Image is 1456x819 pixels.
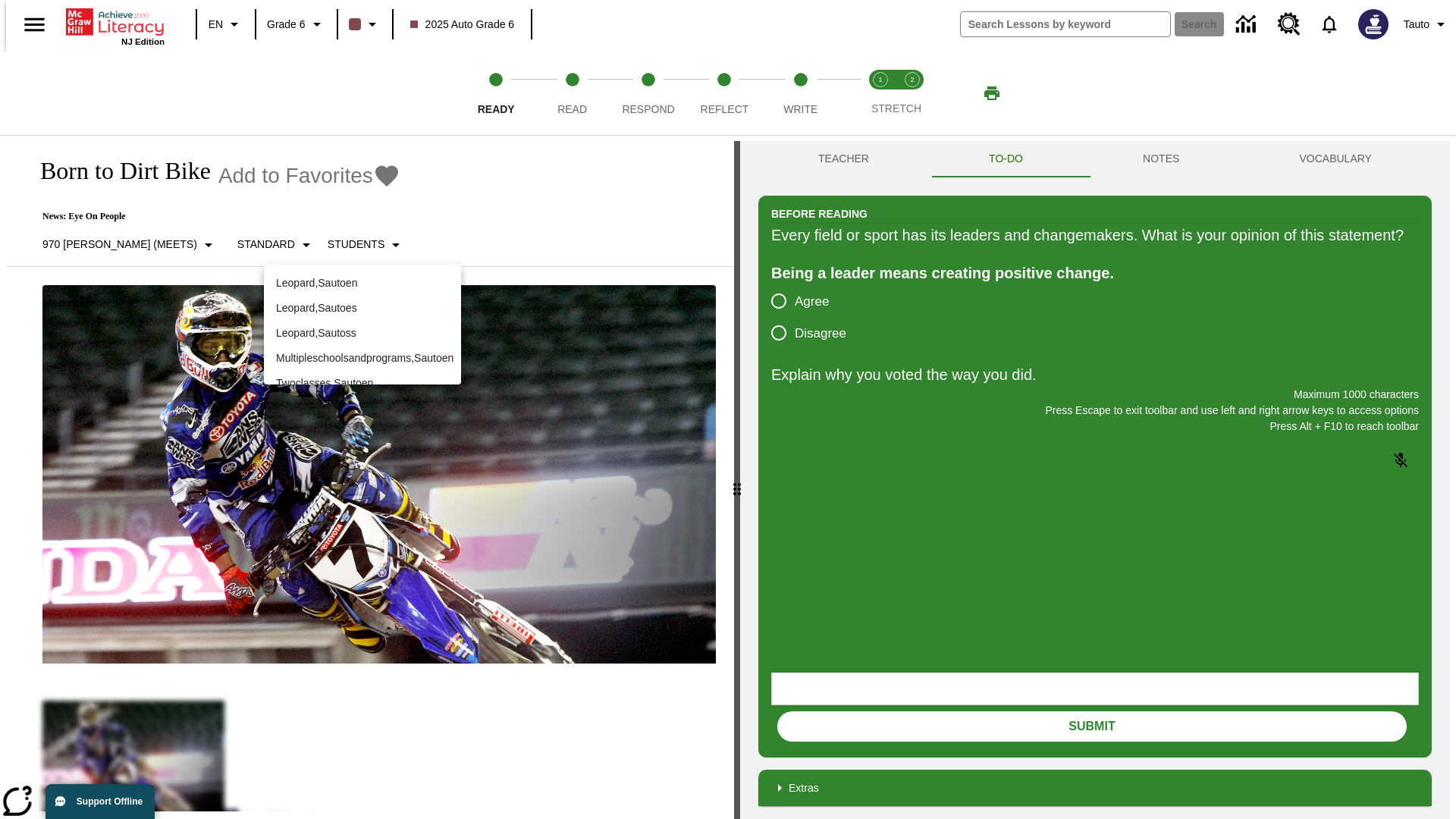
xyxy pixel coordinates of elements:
p: Leopard , Sautoen [276,275,449,291]
p: Leopard , Sautoss [276,325,449,341]
body: Explain why you voted the way you did. Maximum 1000 characters Press Alt + F10 to reach toolbar P... [6,12,221,26]
p: Leopard , Sautoes [276,300,449,316]
p: Twoclasses , Sautoen [276,375,449,391]
p: Multipleschoolsandprograms , Sautoen [276,350,449,366]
